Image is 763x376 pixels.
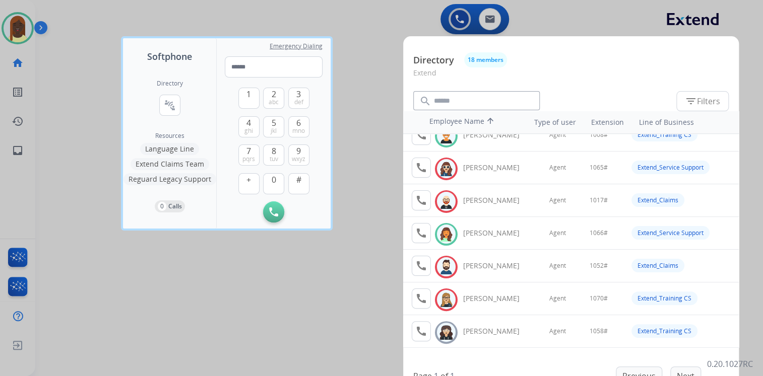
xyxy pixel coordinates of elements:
span: 6 [296,117,301,129]
span: Agent [549,196,566,204]
mat-icon: call [415,227,427,239]
mat-icon: call [415,194,427,206]
span: wxyz [292,155,305,163]
div: [PERSON_NAME] [463,195,531,205]
mat-icon: filter_list [685,95,697,107]
mat-icon: call [415,292,427,305]
button: Reguard Legacy Support [123,173,216,185]
button: 18 members [464,52,507,67]
img: call-button [269,207,278,216]
p: Calls [168,202,182,211]
div: [PERSON_NAME] [463,293,531,304]
button: 0Calls [155,200,185,212]
div: [PERSON_NAME] [463,163,531,173]
span: Filters [685,95,720,107]
button: 9wxyz [288,144,309,166]
span: 0 [272,174,276,186]
div: [PERSON_NAME] [463,130,531,140]
button: Language Line [140,143,199,155]
div: Extend_Claims [631,259,684,272]
span: Emergency Dialing [270,42,323,50]
span: ghi [244,127,253,135]
span: jkl [271,127,277,135]
span: mno [292,127,305,135]
div: Extend_Claims [631,193,684,207]
span: 1017# [590,196,608,204]
span: 8 [272,145,276,157]
img: avatar [439,227,454,242]
button: 7pqrs [238,144,260,166]
img: avatar [439,128,454,144]
div: Extend_Training CS [631,128,697,141]
div: [PERSON_NAME] [463,326,531,336]
button: # [288,173,309,194]
th: Extension [586,112,628,132]
th: Line of Business [633,112,734,132]
h2: Directory [157,80,183,88]
span: Agent [549,164,566,172]
button: + [238,173,260,194]
mat-icon: arrow_upward [484,116,496,128]
button: 3def [288,88,309,109]
span: def [294,98,303,106]
img: avatar [439,292,454,308]
p: Directory [413,53,454,67]
span: 2 [272,88,276,100]
button: 8tuv [263,144,284,166]
span: # [296,174,301,186]
button: 0 [263,173,284,194]
button: 2abc [263,88,284,109]
div: Extend_Service Support [631,226,710,240]
span: pqrs [242,155,255,163]
mat-icon: call [415,325,427,337]
button: 5jkl [263,116,284,137]
span: abc [269,98,279,106]
img: avatar [439,325,454,340]
span: 1 [246,88,251,100]
span: 1058# [590,327,608,335]
p: 0.20.1027RC [707,358,753,370]
span: 1008# [590,131,608,139]
span: Agent [549,262,566,270]
mat-icon: connect_without_contact [164,99,176,111]
button: Extend Claims Team [131,158,209,170]
th: Employee Name [424,111,515,133]
span: 5 [272,117,276,129]
img: avatar [439,194,454,209]
mat-icon: search [419,95,431,107]
button: 4ghi [238,116,260,137]
div: Extend_Training CS [631,324,697,338]
div: Extend_Training CS [631,291,697,305]
th: Type of user [520,112,581,132]
mat-icon: call [415,129,427,141]
p: Extend [413,67,729,86]
span: 1066# [590,229,608,237]
button: Filters [676,91,729,111]
mat-icon: call [415,260,427,272]
div: [PERSON_NAME] [463,261,531,271]
span: 1070# [590,294,608,303]
span: 1052# [590,262,608,270]
p: 0 [158,202,166,211]
img: avatar [439,161,454,177]
mat-icon: call [415,162,427,174]
span: 9 [296,145,301,157]
span: 4 [246,117,251,129]
button: 6mno [288,116,309,137]
span: tuv [270,155,278,163]
button: 1 [238,88,260,109]
span: Agent [549,327,566,335]
span: 7 [246,145,251,157]
span: Softphone [147,49,192,63]
span: Agent [549,229,566,237]
span: 1065# [590,164,608,172]
span: Agent [549,294,566,303]
div: [PERSON_NAME] [463,228,531,238]
span: Agent [549,131,566,139]
div: Extend_Service Support [631,161,710,174]
span: 3 [296,88,301,100]
img: avatar [439,259,454,275]
span: Resources [155,132,184,140]
span: + [246,174,251,186]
